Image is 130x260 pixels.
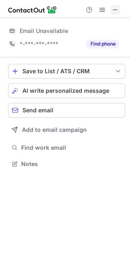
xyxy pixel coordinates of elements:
[8,83,125,98] button: AI write personalized message
[22,68,111,74] div: Save to List / ATS / CRM
[21,160,122,168] span: Notes
[8,5,57,15] img: ContactOut v5.3.10
[21,144,122,151] span: Find work email
[8,158,125,170] button: Notes
[22,127,87,133] span: Add to email campaign
[8,103,125,118] button: Send email
[8,122,125,137] button: Add to email campaign
[8,64,125,79] button: save-profile-one-click
[22,87,109,94] span: AI write personalized message
[87,40,119,48] button: Reveal Button
[20,27,68,35] span: Email Unavailable
[8,142,125,153] button: Find work email
[22,107,53,114] span: Send email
